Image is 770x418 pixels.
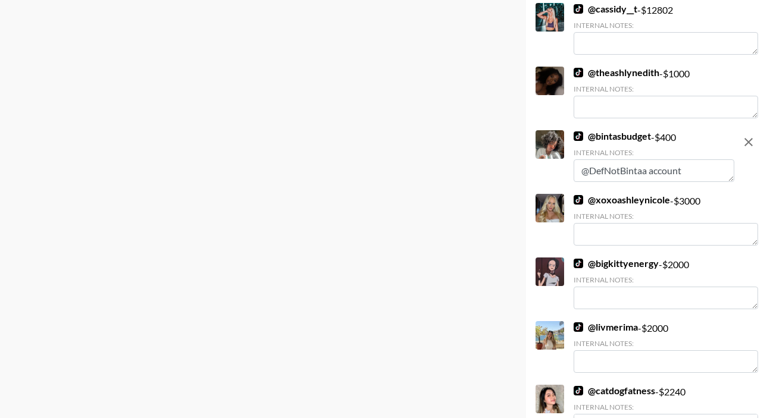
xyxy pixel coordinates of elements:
a: @xoxoashleynicole [574,194,670,206]
img: TikTok [574,4,583,14]
div: Internal Notes: [574,21,758,30]
div: Internal Notes: [574,403,758,411]
div: Internal Notes: [574,148,734,157]
div: Internal Notes: [574,339,758,348]
div: - $ 3000 [574,194,758,246]
a: @theashlynedith [574,67,659,78]
img: TikTok [574,322,583,332]
img: TikTok [574,195,583,205]
a: @bigkittyenergy [574,257,659,269]
div: Internal Notes: [574,84,758,93]
div: Internal Notes: [574,212,758,221]
a: @bintasbudget [574,130,651,142]
div: - $ 400 [574,130,734,182]
img: TikTok [574,386,583,395]
button: remove [737,130,760,154]
a: @catdogfatness [574,385,655,397]
img: TikTok [574,68,583,77]
textarea: @DefNotBintaa account [574,159,734,182]
a: @cassidy__t [574,3,637,15]
div: - $ 2000 [574,257,758,309]
a: @livmerima [574,321,638,333]
img: TikTok [574,259,583,268]
div: Internal Notes: [574,275,758,284]
div: - $ 1000 [574,67,758,118]
div: - $ 12802 [574,3,758,55]
img: TikTok [574,131,583,141]
div: - $ 2000 [574,321,758,373]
